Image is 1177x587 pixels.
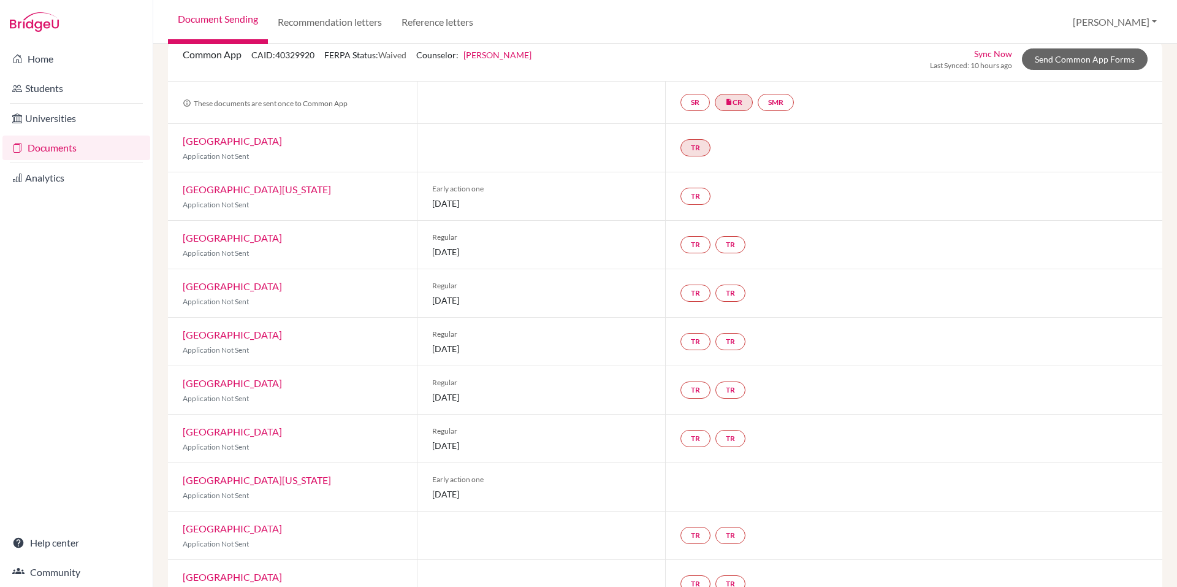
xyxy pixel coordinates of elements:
a: [GEOGRAPHIC_DATA] [183,280,282,292]
span: [DATE] [432,391,651,404]
span: Waived [378,50,406,60]
span: Common App [183,48,242,60]
span: Last Synced: 10 hours ago [930,60,1012,71]
a: Help center [2,531,150,555]
span: Application Not Sent [183,200,249,209]
span: These documents are sent once to Common App [183,99,348,108]
a: Sync Now [974,47,1012,60]
a: insert_drive_fileCR [715,94,753,111]
span: Application Not Sent [183,394,249,403]
i: insert_drive_file [725,98,733,106]
span: Regular [432,232,651,243]
span: Application Not Sent [183,248,249,258]
a: TR [680,139,710,156]
a: TR [680,188,710,205]
span: Application Not Sent [183,345,249,355]
span: Regular [432,377,651,388]
a: Community [2,560,150,585]
span: Application Not Sent [183,491,249,500]
span: [DATE] [432,197,651,210]
a: [GEOGRAPHIC_DATA] [183,135,282,147]
a: TR [680,430,710,447]
span: Regular [432,329,651,340]
a: [GEOGRAPHIC_DATA] [183,426,282,437]
a: [GEOGRAPHIC_DATA] [183,523,282,534]
a: [GEOGRAPHIC_DATA] [183,377,282,389]
a: Universities [2,106,150,131]
a: TR [715,333,745,350]
span: Application Not Sent [183,152,249,161]
span: Regular [432,426,651,437]
a: TR [715,430,745,447]
span: CAID: 40329920 [251,50,314,60]
a: Home [2,47,150,71]
span: Counselor: [416,50,531,60]
span: [DATE] [432,294,651,307]
a: Send Common App Forms [1022,48,1148,70]
button: [PERSON_NAME] [1067,10,1162,34]
span: Application Not Sent [183,297,249,306]
a: [GEOGRAPHIC_DATA][US_STATE] [183,183,331,195]
a: [GEOGRAPHIC_DATA] [183,329,282,340]
a: TR [715,236,745,253]
a: [GEOGRAPHIC_DATA] [183,571,282,583]
span: Early action one [432,474,651,485]
span: [DATE] [432,342,651,355]
a: TR [715,285,745,302]
span: [DATE] [432,245,651,258]
a: SR [680,94,710,111]
img: Bridge-U [10,12,59,32]
a: SMR [758,94,794,111]
a: TR [680,333,710,350]
span: [DATE] [432,488,651,501]
a: TR [680,236,710,253]
span: [DATE] [432,439,651,452]
a: Students [2,76,150,101]
a: [PERSON_NAME] [463,50,531,60]
a: TR [680,382,710,399]
a: TR [680,285,710,302]
span: Regular [432,280,651,291]
a: Documents [2,136,150,160]
span: Early action one [432,183,651,194]
a: [GEOGRAPHIC_DATA][US_STATE] [183,474,331,486]
span: Application Not Sent [183,442,249,451]
a: TR [680,527,710,544]
a: Analytics [2,166,150,190]
span: FERPA Status: [324,50,406,60]
span: Application Not Sent [183,539,249,548]
a: TR [715,527,745,544]
a: TR [715,382,745,399]
a: [GEOGRAPHIC_DATA] [183,232,282,244]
